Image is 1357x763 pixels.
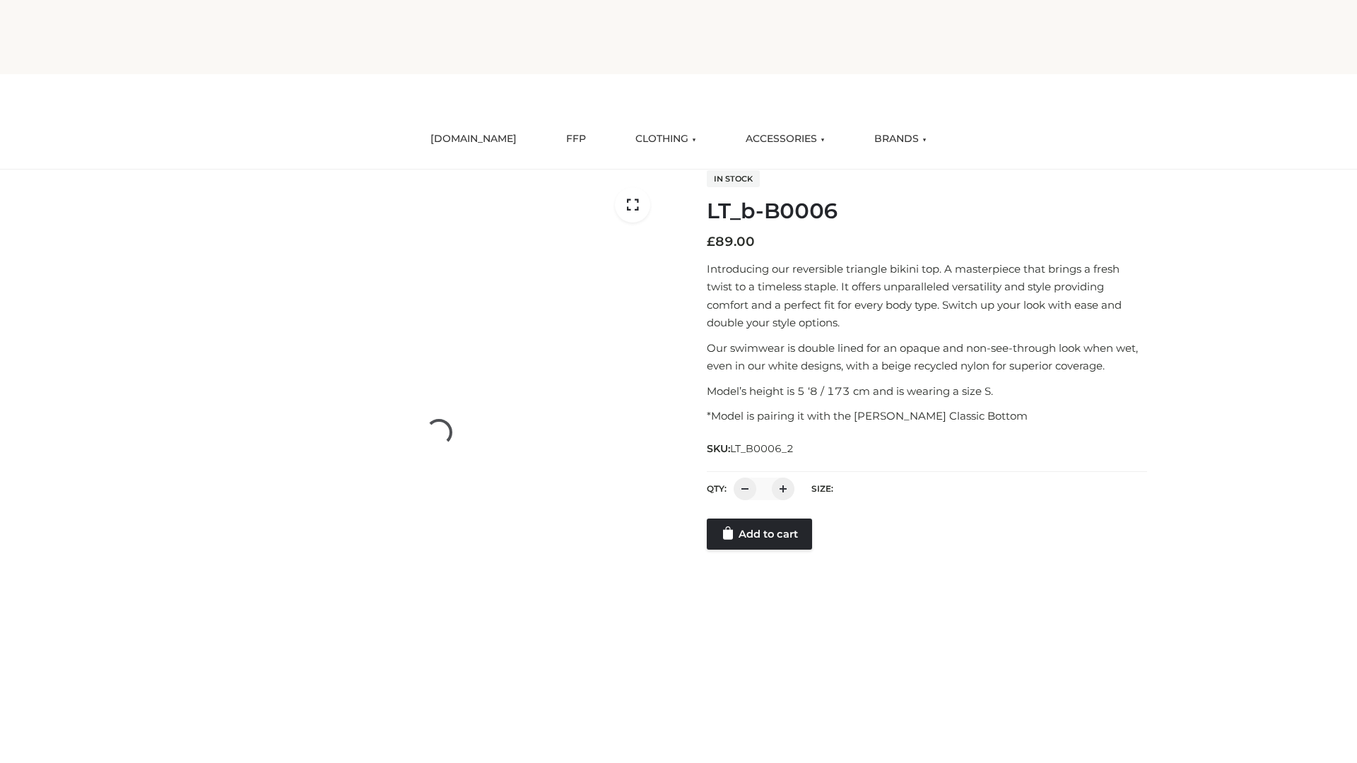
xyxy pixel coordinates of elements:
a: BRANDS [864,124,937,155]
span: LT_B0006_2 [730,442,794,455]
span: SKU: [707,440,795,457]
label: QTY: [707,483,727,494]
p: Introducing our reversible triangle bikini top. A masterpiece that brings a fresh twist to a time... [707,260,1147,332]
a: CLOTHING [625,124,707,155]
p: Our swimwear is double lined for an opaque and non-see-through look when wet, even in our white d... [707,339,1147,375]
a: FFP [556,124,597,155]
p: Model’s height is 5 ‘8 / 173 cm and is wearing a size S. [707,382,1147,401]
a: ACCESSORIES [735,124,835,155]
label: Size: [811,483,833,494]
h1: LT_b-B0006 [707,199,1147,224]
span: In stock [707,170,760,187]
span: £ [707,234,715,249]
a: [DOMAIN_NAME] [420,124,527,155]
p: *Model is pairing it with the [PERSON_NAME] Classic Bottom [707,407,1147,425]
bdi: 89.00 [707,234,755,249]
a: Add to cart [707,519,812,550]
